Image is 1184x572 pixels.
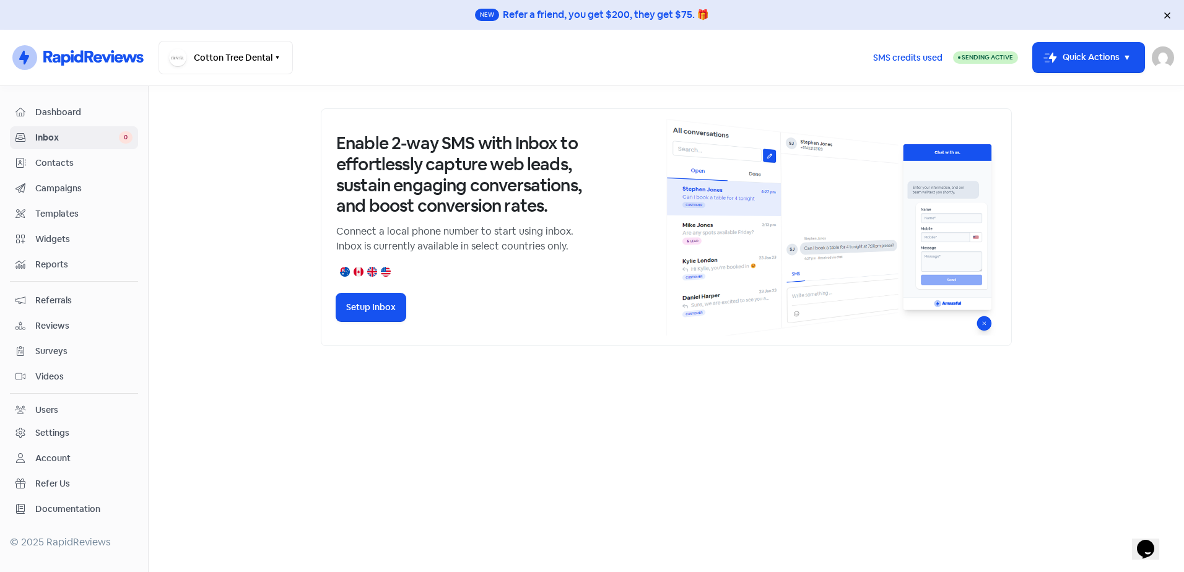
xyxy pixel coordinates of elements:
img: australia.png [340,267,350,277]
span: New [475,9,499,21]
div: © 2025 RapidReviews [10,535,138,550]
span: 0 [119,131,133,144]
a: Users [10,399,138,422]
a: Inbox 0 [10,126,138,149]
span: Reviews [35,319,133,332]
div: Account [35,452,71,465]
span: Documentation [35,503,133,516]
a: Contacts [10,152,138,175]
button: Cotton Tree Dental [159,41,293,74]
span: Templates [35,207,133,220]
a: Surveys [10,340,138,363]
span: Inbox [35,131,119,144]
button: Quick Actions [1033,43,1144,72]
a: Settings [10,422,138,444]
a: Campaigns [10,177,138,200]
img: united-kingdom.png [367,267,377,277]
button: Setup Inbox [336,293,406,321]
span: SMS credits used [873,51,942,64]
span: Dashboard [35,106,133,119]
a: Referrals [10,289,138,312]
img: User [1152,46,1174,69]
img: inbox-default-image-2.png [666,119,996,336]
a: Refer Us [10,472,138,495]
div: Settings [35,427,69,440]
a: Reports [10,253,138,276]
a: Reviews [10,314,138,337]
span: Widgets [35,233,133,246]
span: Referrals [35,294,133,307]
a: SMS credits used [863,50,953,63]
span: Reports [35,258,133,271]
a: Documentation [10,498,138,521]
span: Refer Us [35,477,133,490]
span: Campaigns [35,182,133,195]
img: canada.png [354,267,363,277]
div: Refer a friend, you get $200, they get $75. 🎁 [503,7,709,22]
a: Sending Active [953,50,1018,65]
img: united-states.png [381,267,391,277]
span: Videos [35,370,133,383]
a: Templates [10,202,138,225]
div: Users [35,404,58,417]
iframe: chat widget [1132,522,1172,560]
h3: Enable 2-way SMS with Inbox to effortlessly capture web leads, sustain engaging conversations, an... [336,133,584,216]
a: Account [10,447,138,470]
a: Dashboard [10,101,138,124]
a: Widgets [10,228,138,251]
span: Surveys [35,345,133,358]
span: Sending Active [962,53,1013,61]
p: Connect a local phone number to start using inbox. Inbox is currently available in select countri... [336,224,584,254]
a: Videos [10,365,138,388]
span: Contacts [35,157,133,170]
